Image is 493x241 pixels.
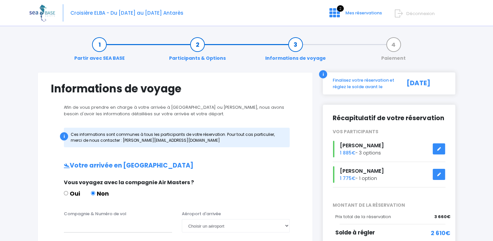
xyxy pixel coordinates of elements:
label: Non [91,189,109,198]
a: Informations de voyage [262,41,329,62]
span: [PERSON_NAME] [340,167,384,175]
label: Compagnie & Numéro de vol [64,211,126,217]
input: Oui [64,191,68,195]
span: 1 885€ [340,150,355,156]
span: MONTANT DE LA RÉSERVATION [328,202,450,209]
label: Oui [64,189,80,198]
div: Ces informations sont communes à tous les participants de votre réservation. Pour tout cas partic... [64,128,290,147]
input: Non [91,191,95,195]
span: 2 610€ [431,229,450,237]
span: 2 [337,5,344,12]
h2: Récapitulatif de votre réservation [333,115,445,122]
div: i [319,70,327,78]
span: 1 775€ [340,175,355,182]
span: Déconnexion [406,10,435,17]
span: Mes réservations [345,10,382,16]
div: VOS PARTICIPANTS [328,128,450,135]
div: - 1 option [328,166,450,183]
h1: Informations de voyage [51,82,299,95]
p: Afin de vous prendre en charge à votre arrivée à [GEOGRAPHIC_DATA] ou [PERSON_NAME], nous avons b... [51,104,299,117]
a: Paiement [378,41,409,62]
span: Croisière ELBA - Du [DATE] au [DATE] Antarès [70,9,183,16]
div: i [60,132,68,140]
div: Finalisez votre réservation et réglez le solde avant le [328,77,399,90]
span: [PERSON_NAME] [340,142,384,149]
span: Vous voyagez avec la compagnie Air Masters ? [64,179,194,186]
a: 2 Mes réservations [324,12,386,18]
div: [DATE] [399,77,450,90]
a: Partir avec SEA BASE [71,41,128,62]
span: Solde à régler [335,229,375,236]
a: Participants & Options [166,41,229,62]
label: Aéroport d'arrivée [182,211,221,217]
span: 3 660€ [434,214,450,220]
span: Prix total de la réservation [335,214,391,220]
div: - 3 options [328,141,450,157]
h2: Votre arrivée en [GEOGRAPHIC_DATA] [51,162,299,169]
